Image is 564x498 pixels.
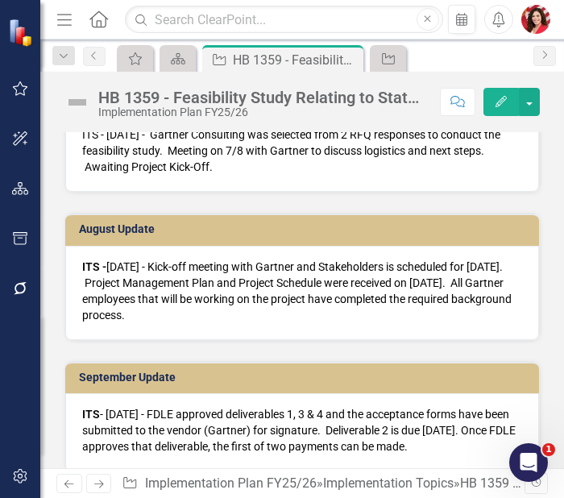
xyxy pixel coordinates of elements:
[82,406,522,454] p: - [DATE] - FDLE approved deliverables 1, 3 & 4 and the acceptance forms have been submitted to th...
[122,475,524,493] div: » »
[82,408,100,421] strong: ITS
[79,371,531,384] h3: September Update
[98,89,424,106] div: HB 1359 - Feasibility Study Relating to Statewide Pawn Data Database
[8,18,37,47] img: ClearPoint Strategy
[521,5,550,34] img: Caitlin Dawkins
[98,106,424,118] div: Implementation Plan FY25/26
[82,260,106,273] strong: ITS -
[82,259,522,323] p: [DATE] - Kick-off meeting with Gartner and Stakeholders is scheduled for [DATE]. Project Manageme...
[233,50,359,70] div: HB 1359 - Feasibility Study Relating to Statewide Pawn Data Database
[542,443,555,456] span: 1
[323,475,454,491] a: Implementation Topics
[82,127,522,175] p: ITS - [DATE] - Gartner Consulting was selected from 2 RFQ responses to conduct the feasibility st...
[125,6,442,34] input: Search ClearPoint...
[145,475,317,491] a: Implementation Plan FY25/26
[64,89,90,115] img: Not Defined
[509,443,548,482] iframe: Intercom live chat
[79,223,531,235] h3: August Update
